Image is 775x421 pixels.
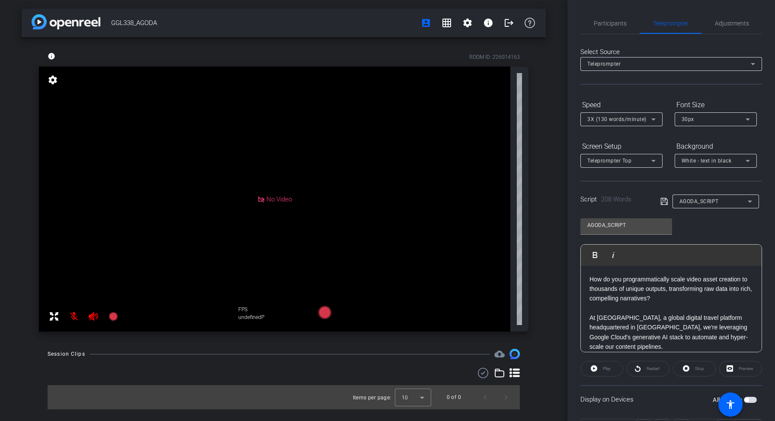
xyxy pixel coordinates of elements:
[580,385,762,413] div: Display on Devices
[353,393,391,402] div: Items per page:
[580,195,648,204] div: Script
[421,18,431,28] mat-icon: account_box
[587,246,603,264] button: Bold (⌘B)
[494,349,505,359] mat-icon: cloud_upload
[496,387,516,408] button: Next page
[589,274,753,303] p: How do you programmatically scale video asset creation to thousands of unique outputs, transformi...
[442,18,452,28] mat-icon: grid_on
[682,116,694,122] span: 30px
[589,313,753,352] p: At [GEOGRAPHIC_DATA], a global digital travel platform headquartered in [GEOGRAPHIC_DATA], we're ...
[48,52,55,60] mat-icon: info
[725,399,736,410] mat-icon: accessibility
[587,61,621,67] span: Teleprompter
[587,116,647,122] span: 3X (130 words/minute)
[509,349,520,359] img: Session clips
[469,53,520,61] div: ROOM ID: 226014163
[494,349,505,359] span: Destinations for your clips
[715,20,749,26] span: Adjustments
[580,139,663,154] div: Screen Setup
[580,98,663,112] div: Speed
[679,198,719,204] span: AGODA_SCRIPT
[682,158,732,164] span: White - text in black
[238,306,247,313] span: FPS
[605,246,621,264] button: Italic (⌘I)
[713,395,744,404] label: All Devices
[675,98,757,112] div: Font Size
[47,75,59,85] mat-icon: settings
[483,18,493,28] mat-icon: info
[587,158,631,164] span: Teleprompter Top
[462,18,473,28] mat-icon: settings
[447,393,461,402] div: 0 of 0
[266,195,292,203] span: No Video
[32,14,100,29] img: app-logo
[601,195,631,203] span: 208 Words
[580,47,762,57] div: Select Source
[238,314,260,321] div: undefinedP
[587,220,665,230] input: Title
[504,18,514,28] mat-icon: logout
[594,20,627,26] span: Participants
[111,14,416,32] span: GGL338_AGODA
[48,350,85,358] div: Session Clips
[653,20,689,26] span: Teleprompter
[475,387,496,408] button: Previous page
[675,139,757,154] div: Background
